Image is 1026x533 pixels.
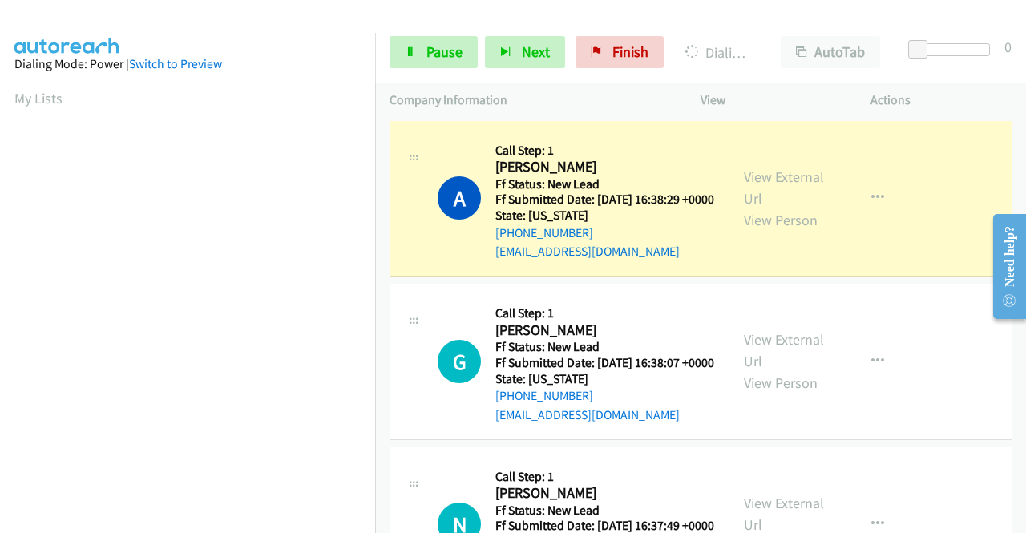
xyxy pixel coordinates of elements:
div: The call is yet to be attempted [438,340,481,383]
h2: [PERSON_NAME] [495,484,709,503]
div: 0 [1004,36,1012,58]
h1: A [438,176,481,220]
h5: Ff Status: New Lead [495,503,714,519]
h5: Call Step: 1 [495,305,714,321]
iframe: Resource Center [980,203,1026,330]
a: [EMAIL_ADDRESS][DOMAIN_NAME] [495,244,680,259]
h5: State: [US_STATE] [495,208,714,224]
p: View [701,91,842,110]
span: Pause [426,42,463,61]
h5: State: [US_STATE] [495,371,714,387]
h5: Ff Submitted Date: [DATE] 16:38:29 +0000 [495,192,714,208]
div: Delay between calls (in seconds) [916,43,990,56]
a: View External Url [744,168,824,208]
button: AutoTab [781,36,880,68]
a: View Person [744,211,818,229]
a: View External Url [744,330,824,370]
h5: Call Step: 1 [495,469,714,485]
h2: [PERSON_NAME] [495,321,709,340]
h2: [PERSON_NAME] [495,158,709,176]
p: Dialing [PERSON_NAME] [685,42,752,63]
h5: Ff Status: New Lead [495,339,714,355]
span: Finish [612,42,648,61]
a: My Lists [14,89,63,107]
a: [PHONE_NUMBER] [495,225,593,240]
button: Next [485,36,565,68]
h5: Ff Submitted Date: [DATE] 16:38:07 +0000 [495,355,714,371]
a: [PHONE_NUMBER] [495,388,593,403]
span: Next [522,42,550,61]
a: [EMAIL_ADDRESS][DOMAIN_NAME] [495,407,680,422]
p: Company Information [390,91,672,110]
div: Dialing Mode: Power | [14,55,361,74]
a: View Person [744,374,818,392]
p: Actions [870,91,1012,110]
a: Pause [390,36,478,68]
h1: G [438,340,481,383]
h5: Call Step: 1 [495,143,714,159]
h5: Ff Status: New Lead [495,176,714,192]
a: Finish [576,36,664,68]
a: Switch to Preview [129,56,222,71]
